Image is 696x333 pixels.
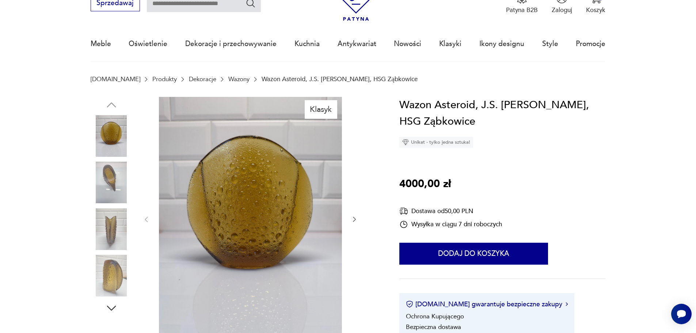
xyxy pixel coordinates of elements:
[406,300,568,309] button: [DOMAIN_NAME] gwarantuje bezpieczne zakupy
[294,27,320,61] a: Kuchnia
[671,304,692,324] iframe: Smartsupp widget button
[91,162,132,203] img: Zdjęcie produktu Wazon Asteroid, J.S. Drost, HSG Ząbkowice
[228,76,250,83] a: Wazony
[479,27,524,61] a: Ikony designu
[439,27,461,61] a: Klasyki
[91,1,140,7] a: Sprzedawaj
[152,76,177,83] a: Produkty
[406,312,464,321] li: Ochrona Kupującego
[129,27,167,61] a: Oświetlenie
[566,302,568,306] img: Ikona strzałki w prawo
[185,27,277,61] a: Dekoracje i przechowywanie
[586,6,605,14] p: Koszyk
[399,243,548,265] button: Dodaj do koszyka
[552,6,572,14] p: Zaloguj
[399,207,502,216] div: Dostawa od 50,00 PLN
[91,76,140,83] a: [DOMAIN_NAME]
[338,27,376,61] a: Antykwariat
[262,76,418,83] p: Wazon Asteroid, J.S. [PERSON_NAME], HSG Ząbkowice
[576,27,605,61] a: Promocje
[402,139,409,145] img: Ikona diamentu
[305,100,337,118] div: Klasyk
[406,323,461,331] li: Bezpieczna dostawa
[406,300,413,308] img: Ikona certyfikatu
[542,27,558,61] a: Style
[394,27,421,61] a: Nowości
[91,115,132,157] img: Zdjęcie produktu Wazon Asteroid, J.S. Drost, HSG Ząbkowice
[91,255,132,296] img: Zdjęcie produktu Wazon Asteroid, J.S. Drost, HSG Ząbkowice
[506,6,538,14] p: Patyna B2B
[189,76,216,83] a: Dekoracje
[91,27,111,61] a: Meble
[399,176,451,193] p: 4000,00 zł
[399,137,473,148] div: Unikat - tylko jedna sztuka!
[399,220,502,229] div: Wysyłka w ciągu 7 dni roboczych
[91,208,132,250] img: Zdjęcie produktu Wazon Asteroid, J.S. Drost, HSG Ząbkowice
[399,207,408,216] img: Ikona dostawy
[399,97,605,130] h1: Wazon Asteroid, J.S. [PERSON_NAME], HSG Ząbkowice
